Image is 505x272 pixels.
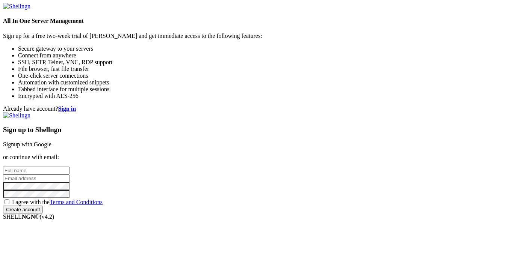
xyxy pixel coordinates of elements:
input: I agree with theTerms and Conditions [5,199,9,204]
li: One-click server connections [18,72,502,79]
input: Email address [3,174,70,182]
b: NGN [22,213,35,220]
span: 4.2.0 [40,213,54,220]
li: Connect from anywhere [18,52,502,59]
li: Encrypted with AES-256 [18,93,502,99]
span: SHELL © [3,213,54,220]
p: or continue with email: [3,154,502,161]
a: Signup with Google [3,141,51,147]
h3: Sign up to Shellngn [3,126,502,134]
input: Full name [3,167,70,174]
a: Terms and Conditions [50,199,103,205]
li: Tabbed interface for multiple sessions [18,86,502,93]
li: SSH, SFTP, Telnet, VNC, RDP support [18,59,502,66]
li: File browser, fast file transfer [18,66,502,72]
p: Sign up for a free two-week trial of [PERSON_NAME] and get immediate access to the following feat... [3,33,502,39]
li: Secure gateway to your servers [18,45,502,52]
div: Already have account? [3,105,502,112]
a: Sign in [58,105,76,112]
img: Shellngn [3,3,30,10]
h4: All In One Server Management [3,18,502,24]
li: Automation with customized snippets [18,79,502,86]
span: I agree with the [12,199,103,205]
input: Create account [3,206,43,213]
img: Shellngn [3,112,30,119]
